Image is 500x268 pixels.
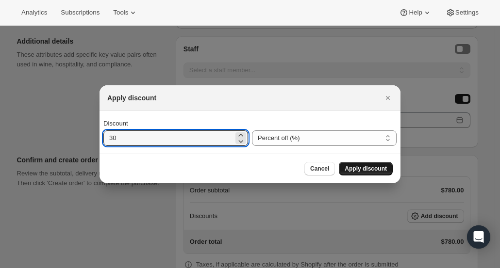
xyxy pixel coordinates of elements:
[16,6,53,19] button: Analytics
[393,6,437,19] button: Help
[455,9,479,16] span: Settings
[107,93,156,103] h2: Apply discount
[467,225,490,249] div: Open Intercom Messenger
[21,9,47,16] span: Analytics
[339,162,393,175] button: Apply discount
[381,91,395,105] button: Close
[304,162,335,175] button: Cancel
[103,120,128,127] span: Discount
[310,165,329,173] span: Cancel
[55,6,105,19] button: Subscriptions
[345,165,387,173] span: Apply discount
[61,9,100,16] span: Subscriptions
[113,9,128,16] span: Tools
[440,6,484,19] button: Settings
[107,6,144,19] button: Tools
[409,9,422,16] span: Help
